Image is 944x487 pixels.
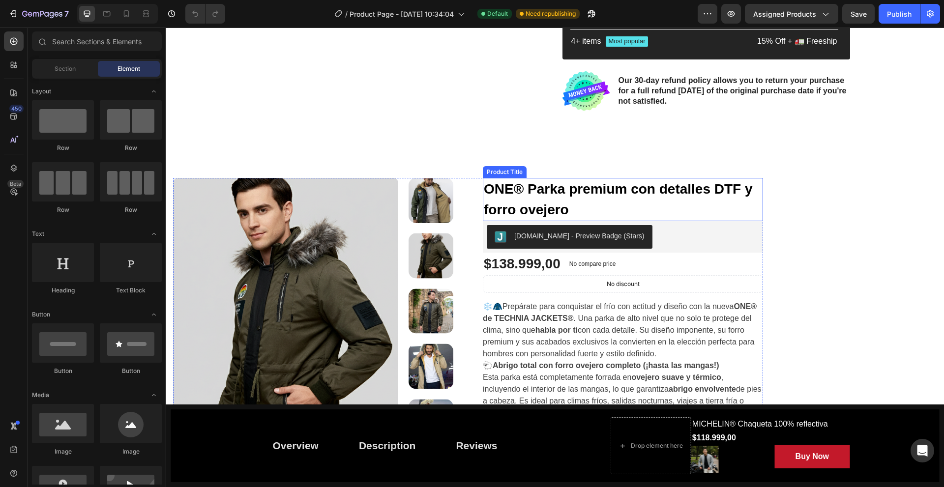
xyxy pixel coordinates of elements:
p: 15% Off + 🚛 Freeship [541,9,672,19]
button: 7 [4,4,73,24]
div: Image [32,447,94,456]
div: $138.999,00 [317,225,396,248]
span: Product Page - [DATE] 10:34:04 [350,9,454,19]
span: Need republishing [526,9,576,18]
p: 4+ items [406,9,436,19]
a: Description [180,404,263,432]
p: Most popular [442,10,479,18]
div: 450 [9,105,24,113]
p: No discount [441,252,474,261]
span: Text [32,229,44,238]
div: Heading [32,286,94,295]
span: Assigned Products [753,9,816,19]
span: Toggle open [146,387,162,403]
span: Button [32,310,50,319]
span: Default [487,9,508,18]
img: Judgeme.png [329,203,341,215]
strong: habla por ti [370,298,412,307]
div: Open Intercom Messenger [911,439,934,462]
div: Row [100,143,162,152]
div: Text Block [100,286,162,295]
div: [DOMAIN_NAME] - Preview Badge (Stars) [349,203,479,214]
a: Reviews [277,404,344,432]
p: No compare price [404,233,450,239]
div: Button [32,367,94,375]
span: Element [118,64,140,73]
button: Judge.me - Preview Badge (Stars) [321,198,487,221]
div: Product Title [319,140,359,149]
iframe: Design area [166,28,944,487]
p: 7 [64,8,69,20]
strong: ONE® de TECHNIA JACKETS® [317,275,591,295]
span: / [345,9,348,19]
button: Assigned Products [745,4,838,24]
h2: MICHELIN® Chaqueta 100% reflectiva [526,390,684,403]
div: Button [100,367,162,375]
div: Description [193,410,250,426]
strong: Abrigo total con forro ovejero completo (¡hasta las mangas!) [327,334,554,342]
span: Toggle open [146,307,162,322]
img: gempages_586146401184907971-60928f20-0ae4-46e9-b89c-782045575a69.svg [397,44,444,84]
div: Row [100,205,162,214]
span: Section [55,64,76,73]
strong: abrigo envolvente [503,357,570,366]
div: Buy Now [630,423,663,435]
strong: ovejero suave y térmico [466,345,555,354]
button: Publish [879,4,920,24]
div: Row [32,143,94,152]
button: Save [842,4,875,24]
p: ❄️🧥Prepárate para conquistar el frío con actitud y diseño con la nueva . Una parka de alto nivel ... [317,275,591,330]
div: Publish [887,9,912,19]
div: Reviews [290,410,331,426]
div: Drop element here [465,414,517,422]
h2: ONE® Parka premium con detalles DTF y forro ovejero [317,150,597,194]
span: Save [851,10,867,18]
span: Layout [32,87,51,96]
div: Undo/Redo [185,4,225,24]
div: Image [100,447,162,456]
div: Beta [7,180,24,188]
p: Our 30-day refund policy allows you to return your purchase for a full refund [DATE] of the origi... [453,48,683,79]
button: Buy Now [609,417,684,441]
div: Row [32,205,94,214]
span: Toggle open [146,226,162,242]
span: Media [32,391,49,400]
input: Search Sections & Elements [32,31,162,51]
p: 🐑 Esta parka está completamente forrada en , incluyendo el interior de las mangas, lo que garanti... [317,334,596,389]
div: $118.999,00 [526,403,684,417]
span: Toggle open [146,84,162,99]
